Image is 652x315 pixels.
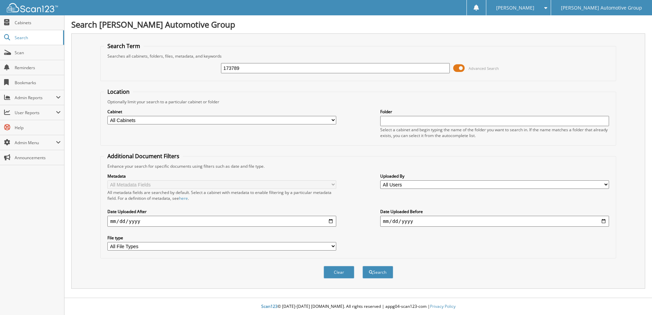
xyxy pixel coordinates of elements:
legend: Additional Document Filters [104,152,183,160]
div: All metadata fields are searched by default. Select a cabinet with metadata to enable filtering b... [107,190,336,201]
input: start [107,216,336,227]
span: Search [15,35,60,41]
h1: Search [PERSON_NAME] Automotive Group [71,19,645,30]
div: Optionally limit your search to a particular cabinet or folder [104,99,612,105]
button: Search [362,266,393,279]
label: Date Uploaded Before [380,209,609,214]
span: User Reports [15,110,56,116]
span: Reminders [15,65,61,71]
div: Searches all cabinets, folders, files, metadata, and keywords [104,53,612,59]
label: Metadata [107,173,336,179]
span: Help [15,125,61,131]
input: end [380,216,609,227]
span: Admin Reports [15,95,56,101]
span: Bookmarks [15,80,61,86]
label: File type [107,235,336,241]
span: Advanced Search [469,66,499,71]
div: © [DATE]-[DATE] [DOMAIN_NAME]. All rights reserved | appg04-scan123-com | [64,298,652,315]
label: Uploaded By [380,173,609,179]
legend: Search Term [104,42,144,50]
legend: Location [104,88,133,95]
span: Cabinets [15,20,61,26]
span: Admin Menu [15,140,56,146]
div: Select a cabinet and begin typing the name of the folder you want to search in. If the name match... [380,127,609,138]
span: Scan [15,50,61,56]
button: Clear [324,266,354,279]
span: [PERSON_NAME] [496,6,534,10]
iframe: Chat Widget [618,282,652,315]
label: Date Uploaded After [107,209,336,214]
label: Folder [380,109,609,115]
span: Announcements [15,155,61,161]
img: scan123-logo-white.svg [7,3,58,12]
div: Enhance your search for specific documents using filters such as date and file type. [104,163,612,169]
a: Privacy Policy [430,303,456,309]
label: Cabinet [107,109,336,115]
span: Scan123 [261,303,278,309]
a: here [179,195,188,201]
span: [PERSON_NAME] Automotive Group [561,6,642,10]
